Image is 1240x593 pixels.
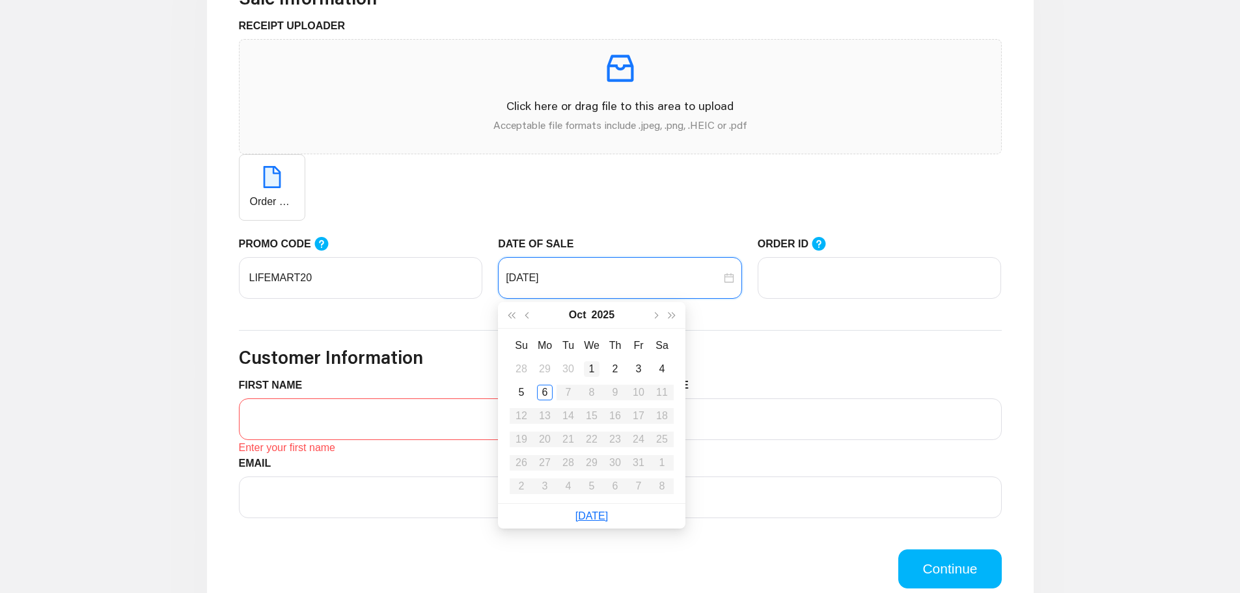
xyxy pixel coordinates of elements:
th: Fr [627,334,650,357]
th: We [580,334,603,357]
span: inboxClick here or drag file to this area to uploadAcceptable file formats include .jpeg, .png, .... [240,40,1001,154]
td: 2025-10-01 [580,357,603,381]
button: 2025 [592,302,615,328]
input: FIRST NAME [239,398,613,440]
td: 2025-09-30 [557,357,580,381]
div: 30 [560,361,576,377]
td: 2025-09-28 [510,357,533,381]
input: PHONE [628,476,1002,518]
div: 28 [514,361,529,377]
div: Enter your first name [239,440,613,456]
button: Continue [898,549,1001,588]
input: LAST NAME [628,398,1002,440]
td: 2025-09-29 [533,357,557,381]
div: 6 [537,385,553,400]
span: inbox [602,50,639,87]
div: 5 [514,385,529,400]
div: 2 [607,361,623,377]
th: Sa [650,334,674,357]
label: DATE OF SALE [498,236,583,252]
th: Su [510,334,533,357]
div: 3 [631,361,646,377]
td: 2025-10-05 [510,381,533,404]
label: ORDER ID [758,236,840,253]
a: [DATE] [575,510,608,521]
div: 4 [654,361,670,377]
td: 2025-10-06 [533,381,557,404]
div: 1 [584,361,599,377]
td: 2025-10-03 [627,357,650,381]
label: PROMO CODE [239,236,342,253]
label: EMAIL [239,456,281,471]
button: Oct [569,302,586,328]
th: Th [603,334,627,357]
label: RECEIPT UPLOADER [239,18,355,34]
td: 2025-10-04 [650,357,674,381]
input: DATE OF SALE [506,270,721,286]
p: Acceptable file formats include .jpeg, .png, .HEIC or .pdf [250,117,991,133]
div: 29 [537,361,553,377]
label: FIRST NAME [239,378,312,393]
input: EMAIL [239,476,613,518]
td: 2025-10-02 [603,357,627,381]
p: Click here or drag file to this area to upload [250,97,991,115]
th: Tu [557,334,580,357]
h3: Customer Information [239,346,1002,368]
th: Mo [533,334,557,357]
